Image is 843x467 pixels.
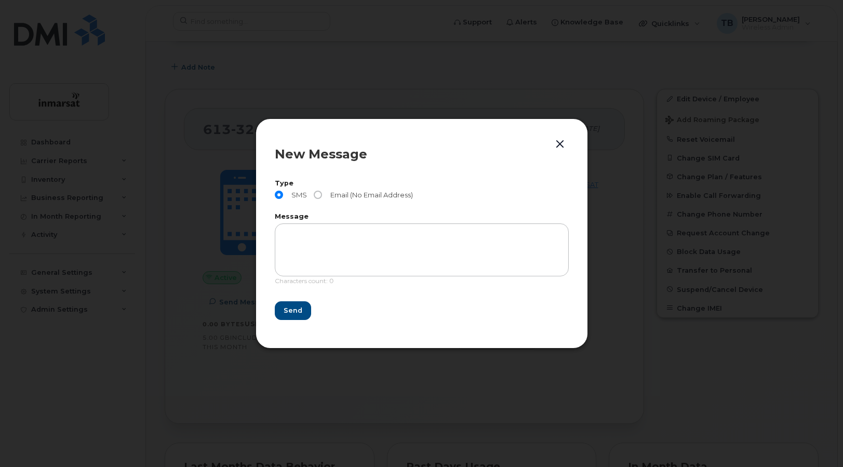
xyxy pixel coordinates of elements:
div: New Message [275,148,569,161]
span: Send [284,305,302,315]
label: Type [275,180,569,187]
label: Message [275,214,569,220]
input: SMS [275,191,283,199]
button: Send [275,301,311,320]
span: Email (No Email Address) [326,191,413,199]
span: SMS [287,191,307,199]
div: Characters count: 0 [275,276,569,291]
input: Email (No Email Address) [314,191,322,199]
iframe: Messenger Launcher [798,422,835,459]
